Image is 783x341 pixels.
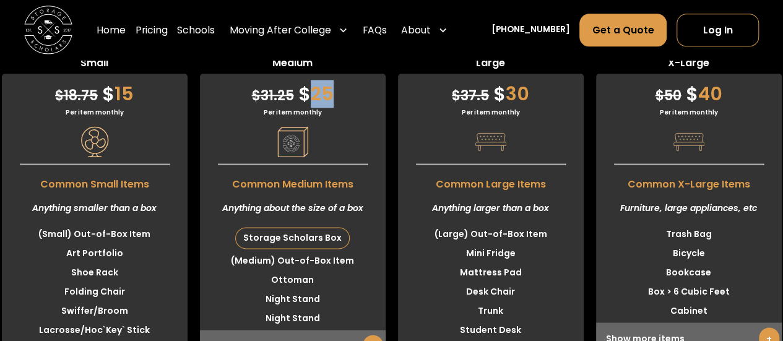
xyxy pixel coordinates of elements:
[225,14,353,48] div: Moving After College
[2,225,188,244] li: (Small) Out-of-Box Item
[230,23,331,37] div: Moving After College
[200,270,386,290] li: Ottoman
[177,14,215,48] a: Schools
[596,244,782,263] li: Bicycle
[2,74,188,108] div: 15
[596,192,782,225] div: Furniture, large appliances, etc
[2,56,188,74] span: Small
[2,301,188,321] li: Swiffer/Broom
[398,225,584,244] li: (Large) Out-of-Box Item
[2,321,188,340] li: Lacrosse/Hoc`Key` Stick
[596,171,782,192] span: Common X-Large Items
[2,244,188,263] li: Art Portfolio
[398,171,584,192] span: Common Large Items
[200,309,386,328] li: Night Stand
[398,108,584,117] div: Per item monthly
[398,263,584,282] li: Mattress Pad
[686,80,698,107] span: $
[200,290,386,309] li: Night Stand
[677,14,759,46] a: Log In
[398,321,584,340] li: Student Desk
[493,80,506,107] span: $
[2,263,188,282] li: Shoe Rack
[252,86,294,105] span: 31.25
[401,23,431,37] div: About
[398,301,584,321] li: Trunk
[277,126,308,157] img: Pricing Category Icon
[579,14,667,46] a: Get a Quote
[396,14,452,48] div: About
[79,126,110,157] img: Pricing Category Icon
[596,301,782,321] li: Cabinet
[55,86,64,105] span: $
[2,108,188,117] div: Per item monthly
[2,282,188,301] li: Folding Chair
[596,108,782,117] div: Per item monthly
[475,126,506,157] img: Pricing Category Icon
[398,74,584,108] div: 30
[491,24,570,37] a: [PHONE_NUMBER]
[136,14,168,48] a: Pricing
[97,14,126,48] a: Home
[596,74,782,108] div: 40
[655,86,664,105] span: $
[252,86,261,105] span: $
[673,126,704,157] img: Pricing Category Icon
[55,86,98,105] span: 18.75
[298,80,311,107] span: $
[2,171,188,192] span: Common Small Items
[398,192,584,225] div: Anything larger than a box
[24,6,72,54] img: Storage Scholars main logo
[398,244,584,263] li: Mini Fridge
[596,56,782,74] span: X-Large
[200,171,386,192] span: Common Medium Items
[200,251,386,270] li: (Medium) Out-of-Box Item
[2,192,188,225] div: Anything smaller than a box
[398,56,584,74] span: Large
[452,86,489,105] span: 37.5
[236,228,349,248] div: Storage Scholars Box
[200,56,386,74] span: Medium
[655,86,681,105] span: 50
[596,282,782,301] li: Box > 6 Cubic Feet
[398,282,584,301] li: Desk Chair
[200,192,386,225] div: Anything about the size of a box
[102,80,115,107] span: $
[596,263,782,282] li: Bookcase
[200,74,386,108] div: 25
[363,14,387,48] a: FAQs
[596,225,782,244] li: Trash Bag
[452,86,461,105] span: $
[200,108,386,117] div: Per item monthly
